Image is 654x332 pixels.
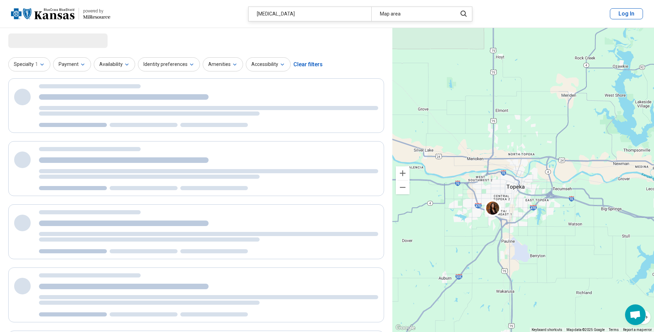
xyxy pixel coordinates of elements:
[11,6,74,22] img: Blue Cross Blue Shield Kansas
[11,6,110,22] a: Blue Cross Blue Shield Kansaspowered by
[94,57,135,71] button: Availability
[625,304,646,325] a: Open chat
[396,180,410,194] button: Zoom out
[610,8,643,19] button: Log In
[566,328,605,332] span: Map data ©2025 Google
[35,61,38,68] span: 1
[371,7,453,21] div: Map area
[8,57,50,71] button: Specialty1
[623,328,652,332] a: Report a map error
[83,8,110,14] div: powered by
[609,328,619,332] a: Terms (opens in new tab)
[8,33,66,47] span: Loading...
[53,57,91,71] button: Payment
[246,57,291,71] button: Accessibility
[203,57,243,71] button: Amenities
[249,7,371,21] div: [MEDICAL_DATA]
[396,166,410,180] button: Zoom in
[293,56,323,73] div: Clear filters
[138,57,200,71] button: Identity preferences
